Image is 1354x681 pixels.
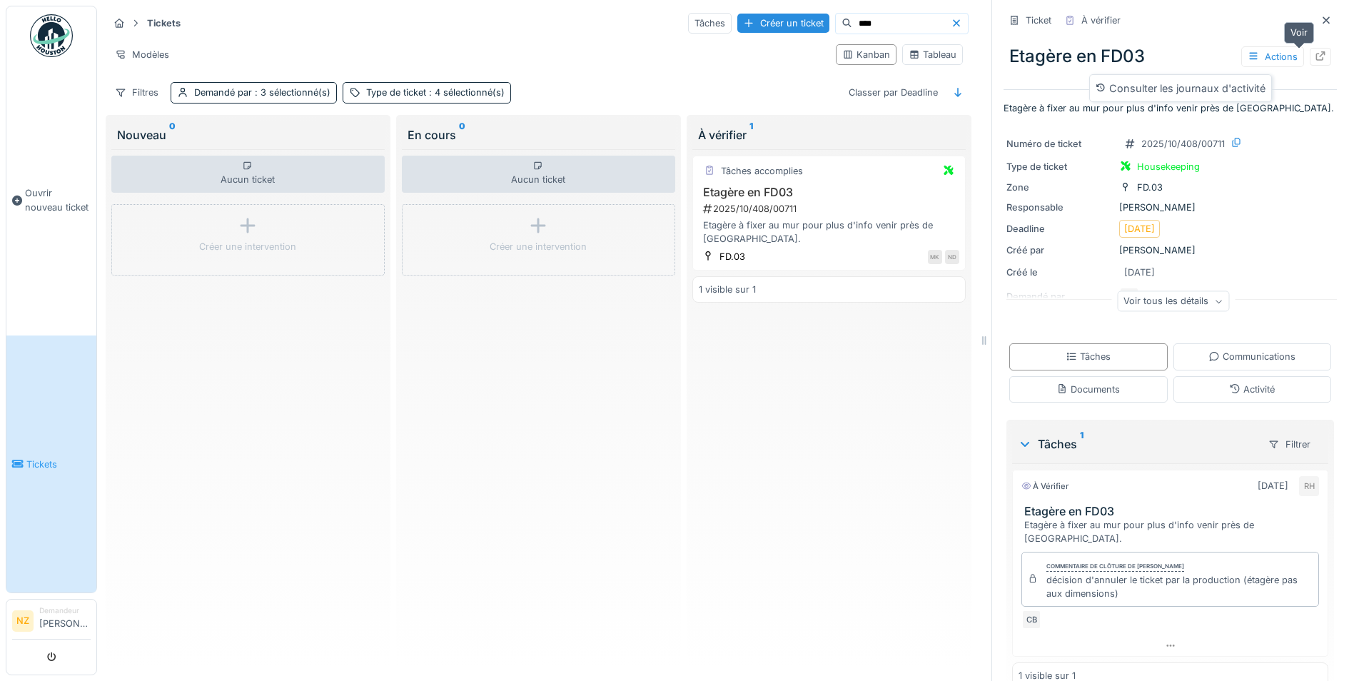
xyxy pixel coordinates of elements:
[1093,78,1268,99] div: Consulter les journaux d'activité
[108,44,176,65] div: Modèles
[1124,266,1155,279] div: [DATE]
[842,48,890,61] div: Kanban
[1229,383,1275,396] div: Activité
[1006,181,1113,194] div: Zone
[699,218,959,246] div: Etagère à fixer au mur pour plus d'info venir près de [GEOGRAPHIC_DATA].
[699,186,959,199] h3: Etagère en FD03
[1004,38,1337,75] div: Etagère en FD03
[12,610,34,632] li: NZ
[702,202,959,216] div: 2025/10/408/00711
[1018,435,1256,453] div: Tâches
[1124,222,1155,236] div: [DATE]
[1021,480,1068,493] div: À vérifier
[490,240,587,253] div: Créer une intervention
[1006,201,1334,214] div: [PERSON_NAME]
[1208,350,1295,363] div: Communications
[1046,573,1313,600] div: décision d'annuler le ticket par la production (étagère pas aux dimensions)
[1081,14,1121,27] div: À vérifier
[928,250,942,264] div: MK
[749,126,753,143] sup: 1
[1006,160,1113,173] div: Type de ticket
[39,605,91,616] div: Demandeur
[721,164,803,178] div: Tâches accomplies
[1006,243,1113,257] div: Créé par
[1006,137,1113,151] div: Numéro de ticket
[699,283,756,296] div: 1 visible sur 1
[945,250,959,264] div: ND
[1299,476,1319,496] div: RH
[1117,291,1229,312] div: Voir tous les détails
[426,87,505,98] span: : 4 sélectionné(s)
[408,126,670,143] div: En cours
[1141,137,1225,151] div: 2025/10/408/00711
[1262,434,1317,455] div: Filtrer
[719,250,745,263] div: FD.03
[1241,46,1304,67] div: Actions
[26,458,91,471] span: Tickets
[1284,22,1314,43] div: Voir
[1066,350,1111,363] div: Tâches
[1046,562,1184,572] div: Commentaire de clôture de [PERSON_NAME]
[1137,181,1163,194] div: FD.03
[39,605,91,636] li: [PERSON_NAME]
[117,126,379,143] div: Nouveau
[698,126,960,143] div: À vérifier
[402,156,675,193] div: Aucun ticket
[1006,266,1113,279] div: Créé le
[459,126,465,143] sup: 0
[1004,101,1337,115] p: Etagère à fixer au mur pour plus d'info venir près de [GEOGRAPHIC_DATA].
[1024,505,1322,518] h3: Etagère en FD03
[194,86,330,99] div: Demandé par
[737,14,829,33] div: Créer un ticket
[252,87,330,98] span: : 3 sélectionné(s)
[842,82,944,103] div: Classer par Deadline
[366,86,505,99] div: Type de ticket
[1056,383,1120,396] div: Documents
[25,186,91,213] span: Ouvrir nouveau ticket
[1006,201,1113,214] div: Responsable
[30,14,73,57] img: Badge_color-CXgf-gQk.svg
[1137,160,1200,173] div: Housekeeping
[688,13,732,34] div: Tâches
[1258,479,1288,493] div: [DATE]
[108,82,165,103] div: Filtres
[1024,518,1322,545] div: Etagère à fixer au mur pour plus d'info venir près de [GEOGRAPHIC_DATA].
[1006,243,1334,257] div: [PERSON_NAME]
[909,48,956,61] div: Tableau
[1080,435,1083,453] sup: 1
[1026,14,1051,27] div: Ticket
[169,126,176,143] sup: 0
[1006,222,1113,236] div: Deadline
[141,16,186,30] strong: Tickets
[1021,610,1041,630] div: CB
[111,156,385,193] div: Aucun ticket
[199,240,296,253] div: Créer une intervention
